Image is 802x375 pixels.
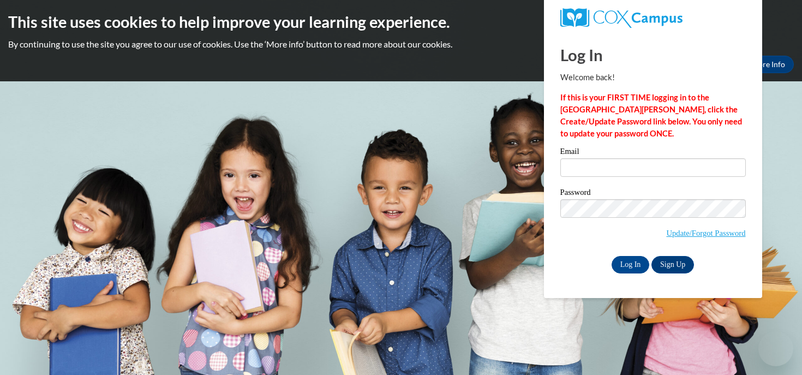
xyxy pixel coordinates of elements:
[560,44,746,66] h1: Log In
[560,147,746,158] label: Email
[666,229,745,237] a: Update/Forgot Password
[8,11,794,33] h2: This site uses cookies to help improve your learning experience.
[758,331,793,366] iframe: Button to launch messaging window
[560,8,683,28] img: COX Campus
[8,38,794,50] p: By continuing to use the site you agree to our use of cookies. Use the ‘More info’ button to read...
[560,93,742,138] strong: If this is your FIRST TIME logging in to the [GEOGRAPHIC_DATA][PERSON_NAME], click the Create/Upd...
[743,56,794,73] a: More Info
[560,72,746,84] p: Welcome back!
[612,256,650,273] input: Log In
[560,188,746,199] label: Password
[560,8,746,28] a: COX Campus
[651,256,694,273] a: Sign Up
